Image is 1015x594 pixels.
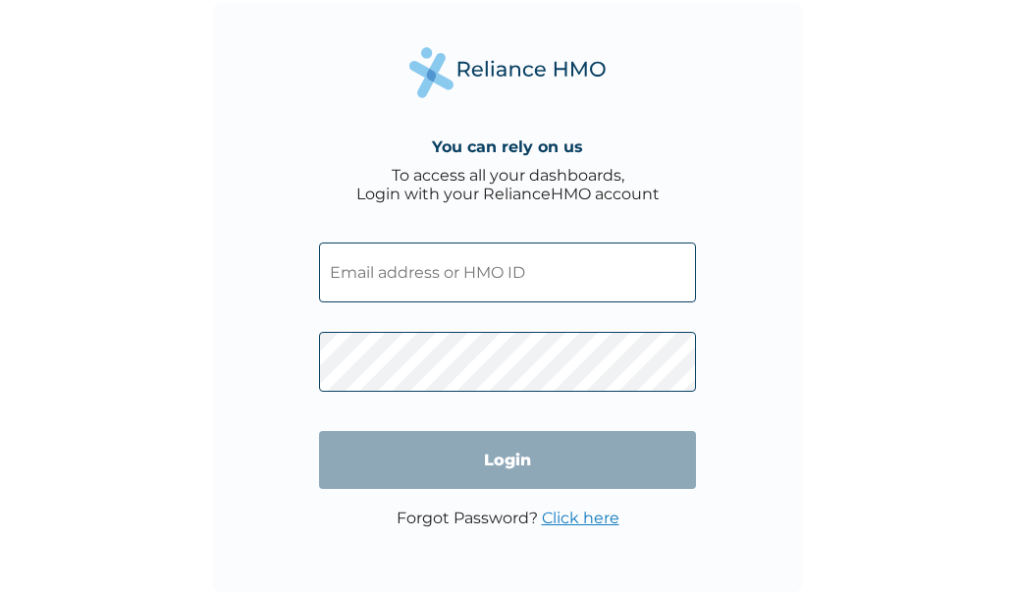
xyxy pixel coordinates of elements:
[319,243,696,302] input: Email address or HMO ID
[542,509,619,527] a: Click here
[356,166,660,203] div: To access all your dashboards, Login with your RelianceHMO account
[397,509,619,527] p: Forgot Password?
[319,431,696,489] input: Login
[432,137,583,156] h4: You can rely on us
[409,47,606,97] img: Reliance Health's Logo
